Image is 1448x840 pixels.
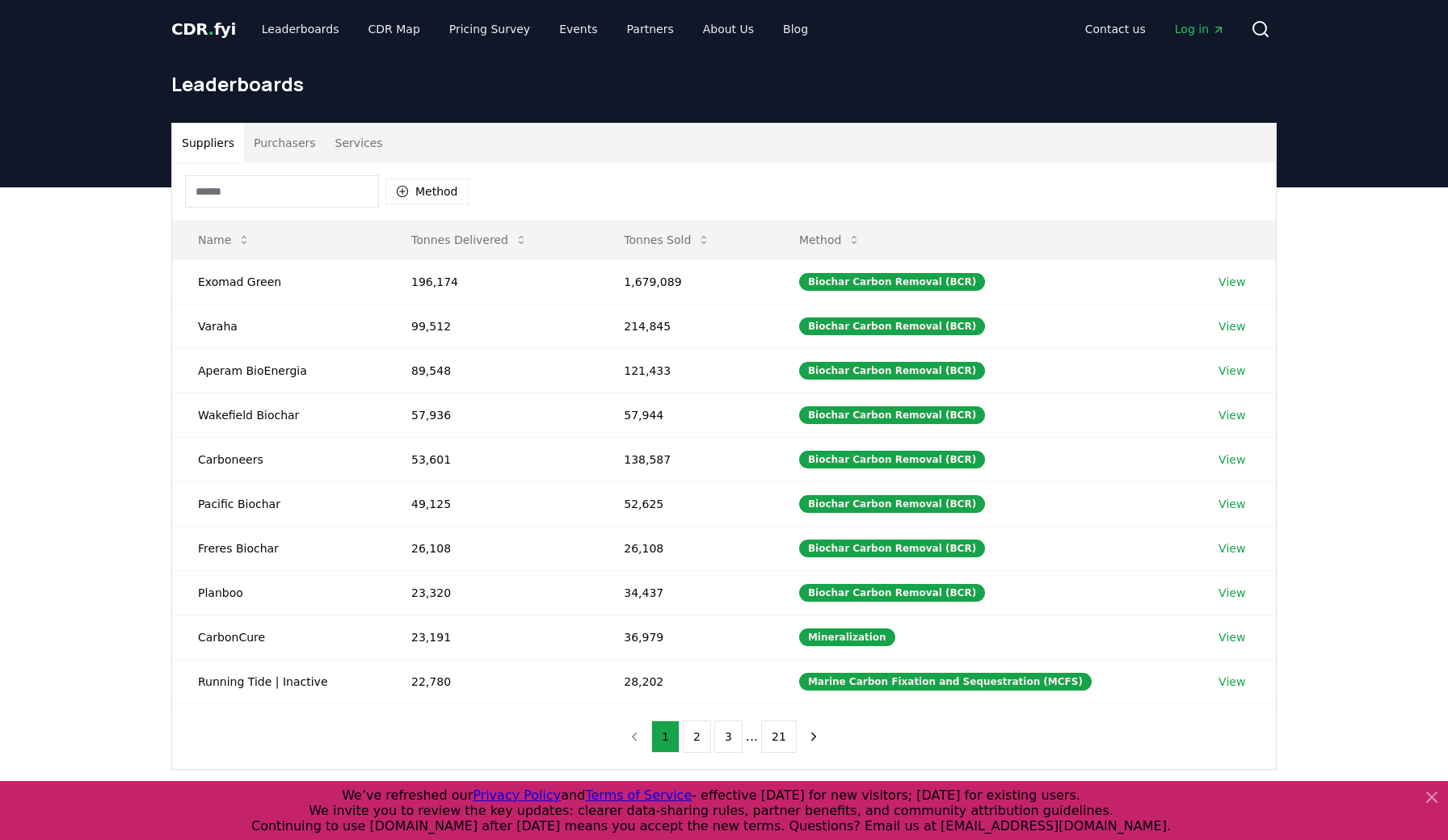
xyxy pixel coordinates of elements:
[1219,496,1245,512] a: View
[385,393,598,437] td: 57,936
[799,673,1092,691] div: Marine Carbon Fixation and Sequestration (MCFS)
[1175,21,1225,37] span: Log in
[598,304,773,348] td: 214,845
[185,224,263,256] button: Name
[385,526,598,570] td: 26,108
[244,124,326,162] button: Purchasers
[1219,451,1245,468] a: View
[172,348,385,393] td: Aperam BioEnergia
[1219,318,1245,334] a: View
[683,720,711,753] button: 2
[1072,15,1238,44] nav: Main
[171,19,236,39] span: CDR fyi
[172,570,385,615] td: Planboo
[385,615,598,659] td: 23,191
[1072,15,1159,44] a: Contact us
[172,437,385,481] td: Carboneers
[770,15,821,44] a: Blog
[172,124,244,162] button: Suppliers
[398,224,541,256] button: Tonnes Delivered
[326,124,393,162] button: Services
[799,540,985,557] div: Biochar Carbon Removal (BCR)
[172,481,385,526] td: Pacific Biochar
[800,720,827,753] button: next page
[171,71,1277,97] h1: Leaderboards
[385,481,598,526] td: 49,125
[356,15,433,44] a: CDR Map
[385,304,598,348] td: 99,512
[714,720,743,753] button: 3
[172,615,385,659] td: CarbonCure
[799,451,985,468] div: Biochar Carbon Removal (BCR)
[249,15,352,44] a: Leaderboards
[172,304,385,348] td: Varaha
[799,317,985,335] div: Biochar Carbon Removal (BCR)
[651,720,680,753] button: 1
[172,526,385,570] td: Freres Biochar
[249,15,821,44] nav: Main
[598,348,773,393] td: 121,433
[598,570,773,615] td: 34,437
[690,15,767,44] a: About Us
[746,727,758,746] li: ...
[171,18,236,40] a: CDR.fyi
[1219,407,1245,423] a: View
[799,406,985,424] div: Biochar Carbon Removal (BCR)
[172,393,385,437] td: Wakefield Biochar
[799,584,985,602] div: Biochar Carbon Removal (BCR)
[786,224,874,256] button: Method
[1219,585,1245,601] a: View
[436,15,543,44] a: Pricing Survey
[1219,363,1245,379] a: View
[385,178,469,204] button: Method
[385,259,598,304] td: 196,174
[598,259,773,304] td: 1,679,089
[598,437,773,481] td: 138,587
[385,437,598,481] td: 53,601
[385,659,598,703] td: 22,780
[208,19,214,39] span: .
[1219,540,1245,556] a: View
[799,273,985,291] div: Biochar Carbon Removal (BCR)
[385,570,598,615] td: 23,320
[1162,15,1238,44] a: Log in
[1219,274,1245,290] a: View
[598,526,773,570] td: 26,108
[799,495,985,513] div: Biochar Carbon Removal (BCR)
[611,224,723,256] button: Tonnes Sold
[614,15,687,44] a: Partners
[598,659,773,703] td: 28,202
[799,362,985,380] div: Biochar Carbon Removal (BCR)
[598,615,773,659] td: 36,979
[598,481,773,526] td: 52,625
[1219,629,1245,645] a: View
[799,628,895,646] div: Mineralization
[546,15,610,44] a: Events
[385,348,598,393] td: 89,548
[1219,674,1245,690] a: View
[598,393,773,437] td: 57,944
[761,720,797,753] button: 21
[172,259,385,304] td: Exomad Green
[172,659,385,703] td: Running Tide | Inactive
